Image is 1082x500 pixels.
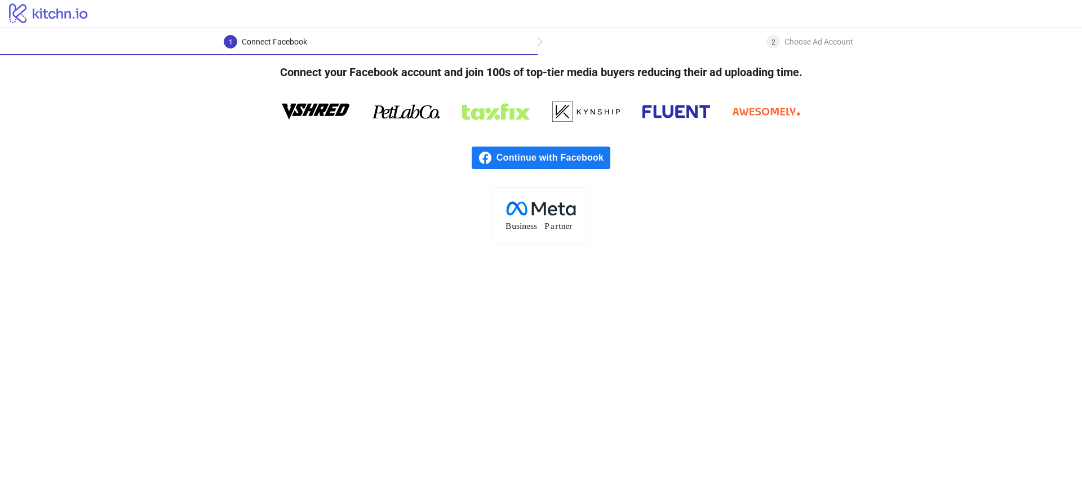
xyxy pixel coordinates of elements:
[496,147,610,169] span: Continue with Facebook
[771,38,775,46] span: 2
[784,35,853,48] div: Choose Ad Account
[472,147,610,169] a: Continue with Facebook
[544,221,549,231] tspan: P
[555,221,558,231] tspan: r
[558,221,573,231] tspan: tner
[551,221,555,231] tspan: a
[505,221,511,231] tspan: B
[242,35,307,48] div: Connect Facebook
[512,221,537,231] tspan: usiness
[262,55,821,89] h4: Connect your Facebook account and join 100s of top-tier media buyers reducing their ad uploading ...
[229,38,233,46] span: 1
